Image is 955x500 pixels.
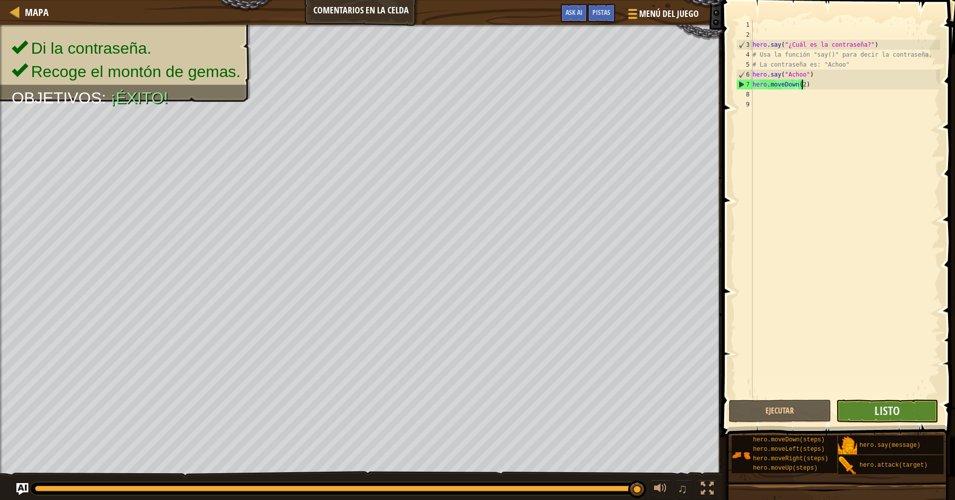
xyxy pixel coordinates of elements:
[675,480,692,500] button: ♫
[737,40,753,50] div: 3
[620,4,705,27] button: Menú del Juego
[651,480,670,500] button: Ajustar el volúmen
[561,4,587,22] button: Ask AI
[16,483,28,495] button: Ask AI
[20,5,49,19] a: Mapa
[11,60,240,83] li: Recoge el montón de gemas.
[592,7,610,17] span: Pistas
[677,481,687,496] span: ♫
[25,5,49,19] span: Mapa
[838,436,857,455] img: portrait.png
[737,70,753,80] div: 6
[753,436,825,443] span: hero.moveDown(steps)
[753,455,828,462] span: hero.moveRight(steps)
[874,403,900,418] span: Listo
[697,480,717,500] button: Cambia a pantalla completa.
[736,30,753,40] div: 2
[838,456,857,475] img: portrait.png
[31,62,240,80] span: Recoge el montón de gemas.
[11,88,101,106] span: Objetivos
[566,7,582,17] span: Ask AI
[737,80,753,89] div: 7
[732,446,751,465] img: portrait.png
[736,60,753,70] div: 5
[110,88,168,106] span: ¡Éxito!
[736,50,753,60] div: 4
[736,20,753,30] div: 1
[639,7,699,20] span: Menú del Juego
[11,37,240,60] li: Di la contraseña.
[753,446,825,453] span: hero.moveLeft(steps)
[859,442,920,449] span: hero.say(message)
[836,400,938,422] button: Listo
[101,88,110,106] span: :
[753,465,818,472] span: hero.moveUp(steps)
[736,89,753,99] div: 8
[736,99,753,109] div: 9
[729,400,831,422] button: Ejecutar
[31,39,151,57] span: Di la contraseña.
[859,462,928,469] span: hero.attack(target)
